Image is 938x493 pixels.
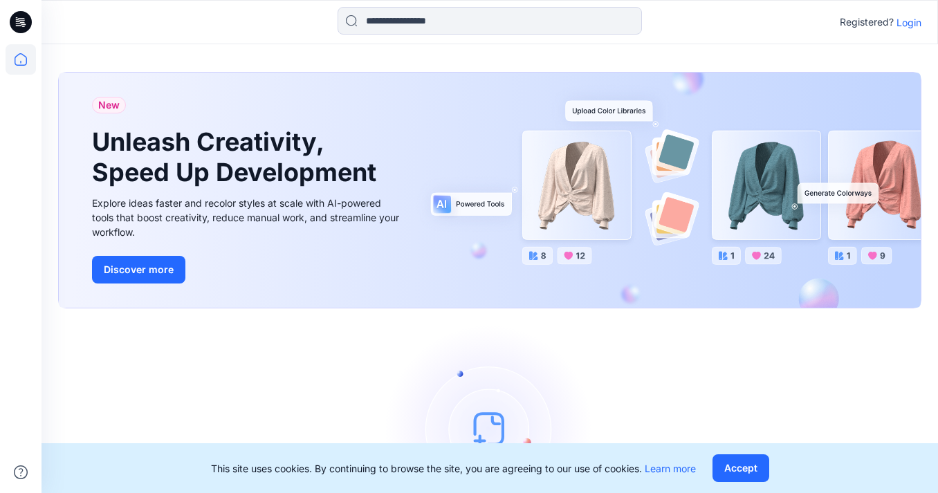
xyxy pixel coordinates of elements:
a: Discover more [92,256,403,283]
button: Accept [712,454,769,482]
p: This site uses cookies. By continuing to browse the site, you are agreeing to our use of cookies. [211,461,696,476]
button: Discover more [92,256,185,283]
h1: Unleash Creativity, Speed Up Development [92,127,383,187]
p: Registered? [840,14,894,30]
a: Learn more [645,463,696,474]
span: New [98,97,120,113]
div: Explore ideas faster and recolor styles at scale with AI-powered tools that boost creativity, red... [92,196,403,239]
p: Login [896,15,921,30]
